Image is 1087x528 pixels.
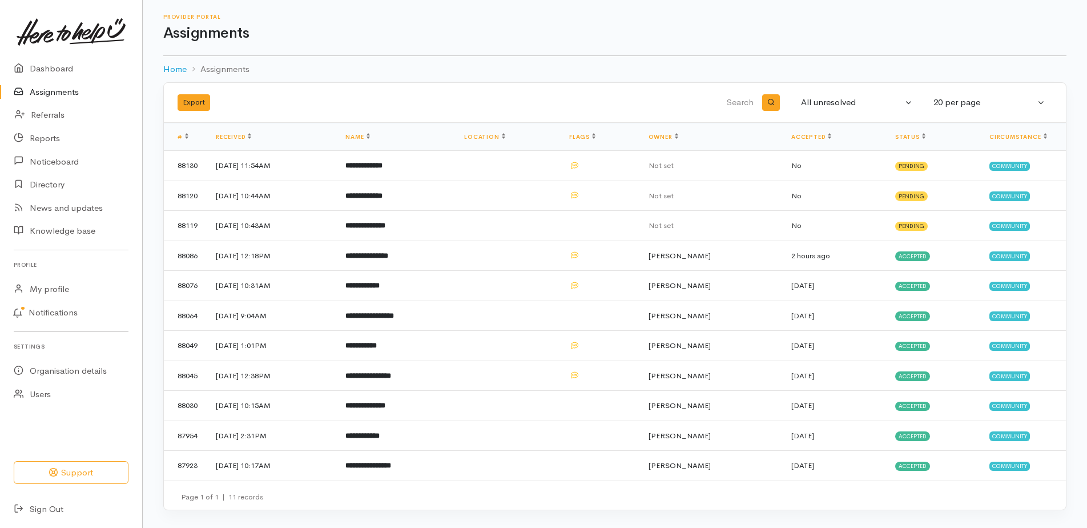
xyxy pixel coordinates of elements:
span: Not set [649,161,674,170]
td: 88086 [164,241,207,271]
a: # [178,133,188,141]
span: [PERSON_NAME] [649,461,711,470]
small: Page 1 of 1 11 records [181,492,263,502]
li: Assignments [187,63,249,76]
h6: Settings [14,339,128,354]
span: | [222,492,225,502]
span: [PERSON_NAME] [649,281,711,290]
td: [DATE] 9:04AM [207,301,336,331]
div: All unresolved [801,96,903,109]
td: [DATE] 10:31AM [207,271,336,301]
td: 88130 [164,151,207,181]
td: 88119 [164,211,207,241]
span: [PERSON_NAME] [649,401,711,410]
span: [PERSON_NAME] [649,341,711,350]
time: [DATE] [791,341,814,350]
td: 87923 [164,451,207,481]
span: Pending [895,222,928,231]
span: Accepted [895,371,930,381]
a: Received [216,133,251,141]
td: 88030 [164,391,207,421]
a: Circumstance [989,133,1047,141]
a: Home [163,63,187,76]
button: Support [14,461,128,485]
span: Accepted [895,251,930,261]
span: Community [989,162,1030,171]
a: Owner [649,133,678,141]
time: [DATE] [791,401,814,410]
td: 88045 [164,361,207,391]
h6: Provider Portal [163,14,1066,20]
time: 2 hours ago [791,251,830,261]
span: Accepted [895,402,930,411]
button: 20 per page [927,91,1052,114]
time: [DATE] [791,371,814,381]
a: Accepted [791,133,831,141]
span: Community [989,402,1030,411]
input: Search [486,89,756,117]
td: [DATE] 12:38PM [207,361,336,391]
td: 88064 [164,301,207,331]
span: Community [989,431,1030,441]
span: Not set [649,191,674,201]
button: Export [178,94,210,111]
time: [DATE] [791,431,814,441]
span: [PERSON_NAME] [649,251,711,261]
a: Status [895,133,925,141]
button: All unresolved [794,91,920,114]
time: [DATE] [791,461,814,470]
span: Community [989,462,1030,471]
td: [DATE] 10:15AM [207,391,336,421]
span: No [791,191,802,201]
h1: Assignments [163,25,1066,42]
td: 88049 [164,331,207,361]
a: Location [464,133,505,141]
span: [PERSON_NAME] [649,431,711,441]
span: [PERSON_NAME] [649,311,711,321]
time: [DATE] [791,281,814,290]
span: Community [989,371,1030,381]
span: No [791,161,802,170]
span: Community [989,282,1030,291]
time: [DATE] [791,311,814,321]
td: 88120 [164,181,207,211]
span: Community [989,191,1030,201]
span: Accepted [895,282,930,291]
a: Flags [569,133,595,141]
span: [PERSON_NAME] [649,371,711,381]
span: Accepted [895,342,930,351]
div: 20 per page [933,96,1035,109]
span: Accepted [895,311,930,321]
span: Community [989,251,1030,261]
span: Accepted [895,431,930,441]
td: [DATE] 10:43AM [207,211,336,241]
td: [DATE] 12:18PM [207,241,336,271]
a: Name [345,133,369,141]
span: Community [989,342,1030,351]
nav: breadcrumb [163,56,1066,83]
span: No [791,221,802,230]
td: [DATE] 1:01PM [207,331,336,361]
span: Accepted [895,462,930,471]
td: 87954 [164,421,207,451]
td: [DATE] 10:44AM [207,181,336,211]
span: Pending [895,191,928,201]
span: Community [989,222,1030,231]
td: [DATE] 10:17AM [207,451,336,481]
td: [DATE] 2:31PM [207,421,336,451]
td: 88076 [164,271,207,301]
span: Community [989,311,1030,321]
span: Not set [649,221,674,230]
h6: Profile [14,257,128,273]
span: Pending [895,162,928,171]
td: [DATE] 11:54AM [207,151,336,181]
